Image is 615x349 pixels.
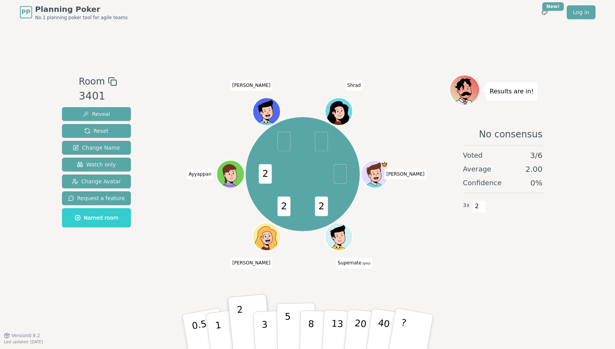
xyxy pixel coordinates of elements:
button: Request a feature [62,191,131,205]
span: 3 x [463,201,470,210]
span: Confidence [463,178,502,188]
span: (you) [361,262,370,265]
button: Reveal [62,107,131,121]
span: Voted [463,150,483,161]
span: Click to change your name [230,80,272,91]
button: Reset [62,124,131,138]
span: Last updated: [DATE] [4,340,43,344]
span: 0 % [530,178,543,188]
span: Click to change your name [230,258,272,268]
span: 2.00 [525,164,543,174]
button: Change Name [62,141,131,155]
span: Click to change your name [384,169,426,179]
a: Log in [567,5,595,19]
p: Results are in! [490,86,534,97]
span: 2 [277,197,290,216]
div: 3401 [79,88,117,104]
span: Dave is the host [381,161,388,168]
p: 2 [236,304,246,346]
span: Change Name [73,144,120,152]
span: Planning Poker [35,4,128,15]
span: PP [21,8,30,17]
a: PPPlanning PokerNo.1 planning poker tool for agile teams [20,4,128,21]
span: Change Avatar [72,178,121,185]
button: Named room [62,208,131,227]
span: Room [79,75,105,88]
span: Version 0.9.2 [11,333,40,339]
span: Click to change your name [336,258,372,268]
span: Request a feature [68,194,125,202]
span: Reveal [83,110,110,118]
span: No.1 planning poker tool for agile teams [35,15,128,21]
span: 2 [259,164,272,184]
button: Watch only [62,158,131,171]
button: Version0.9.2 [4,333,40,339]
button: New! [538,5,551,19]
span: Click to change your name [346,80,363,91]
span: Average [463,164,491,174]
button: Change Avatar [62,174,131,188]
button: Click to change your avatar [326,223,352,250]
div: New! [542,2,564,11]
span: Click to change your name [187,169,213,179]
span: Watch only [77,161,116,168]
span: No consensus [479,128,542,140]
span: 2 [315,197,328,216]
span: Named room [75,214,119,222]
span: 3 / 6 [530,150,542,161]
span: Reset [84,127,108,135]
span: 2 [473,200,481,213]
